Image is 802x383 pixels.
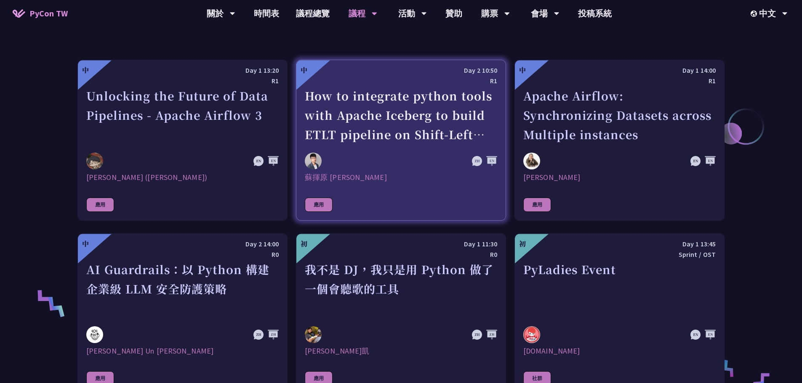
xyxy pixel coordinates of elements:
[523,249,716,260] div: Sprint / OST
[523,260,716,318] div: PyLadies Event
[86,260,279,318] div: AI Guardrails：以 Python 構建企業級 LLM 安全防護策略
[519,239,526,249] div: 初
[86,172,279,182] div: [PERSON_NAME] ([PERSON_NAME])
[82,239,89,249] div: 中
[523,86,716,144] div: Apache Airflow: Synchronizing Datasets across Multiple instances
[305,172,497,182] div: 蘇揮原 [PERSON_NAME]
[523,153,540,169] img: Sebastien Crocquevieille
[86,65,279,76] div: Day 1 13:20
[86,239,279,249] div: Day 2 14:00
[86,249,279,260] div: R0
[523,172,716,182] div: [PERSON_NAME]
[305,239,497,249] div: Day 1 11:30
[13,9,25,18] img: Home icon of PyCon TW 2025
[86,346,279,356] div: [PERSON_NAME] Un [PERSON_NAME]
[519,65,526,75] div: 中
[305,86,497,144] div: How to integrate python tools with Apache Iceberg to build ETLT pipeline on Shift-Left Architecture
[523,76,716,86] div: R1
[86,76,279,86] div: R1
[29,7,68,20] span: PyCon TW
[86,86,279,144] div: Unlocking the Future of Data Pipelines - Apache Airflow 3
[305,198,333,212] div: 應用
[86,326,103,343] img: Nero Un 阮智軒
[523,65,716,76] div: Day 1 14:00
[301,239,307,249] div: 初
[523,346,716,356] div: [DOMAIN_NAME]
[305,153,322,169] img: 蘇揮原 Mars Su
[77,60,288,221] a: 中 Day 1 13:20 R1 Unlocking the Future of Data Pipelines - Apache Airflow 3 李唯 (Wei Lee) [PERSON_N...
[514,60,725,221] a: 中 Day 1 14:00 R1 Apache Airflow: Synchronizing Datasets across Multiple instances Sebastien Crocq...
[4,3,76,24] a: PyCon TW
[305,326,322,343] img: 羅經凱
[305,346,497,356] div: [PERSON_NAME]凱
[523,326,540,343] img: pyladies.tw
[305,249,497,260] div: R0
[301,65,307,75] div: 中
[82,65,89,75] div: 中
[523,239,716,249] div: Day 1 13:45
[523,198,551,212] div: 應用
[296,60,506,221] a: 中 Day 2 10:50 R1 How to integrate python tools with Apache Iceberg to build ETLT pipeline on Shif...
[751,11,759,17] img: Locale Icon
[86,198,114,212] div: 應用
[305,76,497,86] div: R1
[305,65,497,76] div: Day 2 10:50
[86,153,103,169] img: 李唯 (Wei Lee)
[305,260,497,318] div: 我不是 DJ，我只是用 Python 做了一個會聽歌的工具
